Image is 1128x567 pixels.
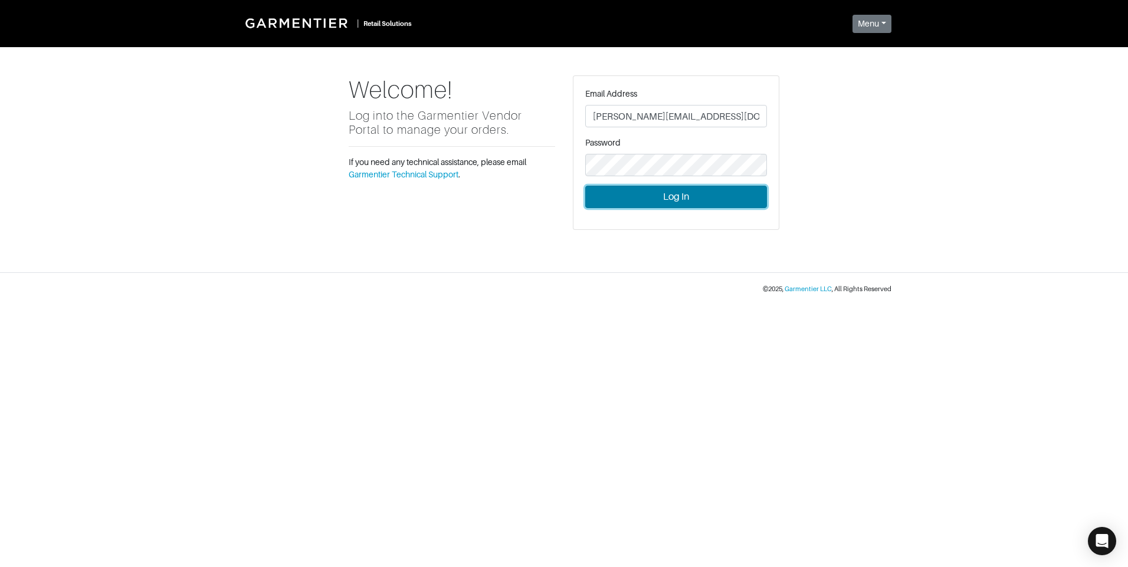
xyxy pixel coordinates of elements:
[763,285,891,292] small: © 2025 , , All Rights Reserved
[363,20,412,27] small: Retail Solutions
[349,75,555,104] h1: Welcome!
[349,108,555,137] h5: Log into the Garmentier Vendor Portal to manage your orders.
[785,285,832,292] a: Garmentier LLC
[585,88,637,100] label: Email Address
[1088,527,1116,555] div: Open Intercom Messenger
[852,15,891,33] button: Menu
[237,9,417,37] a: |Retail Solutions
[239,12,357,34] img: Garmentier
[357,17,359,29] div: |
[585,137,621,149] label: Password
[349,170,458,179] a: Garmentier Technical Support
[349,156,555,181] p: If you need any technical assistance, please email .
[585,186,767,208] button: Log In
